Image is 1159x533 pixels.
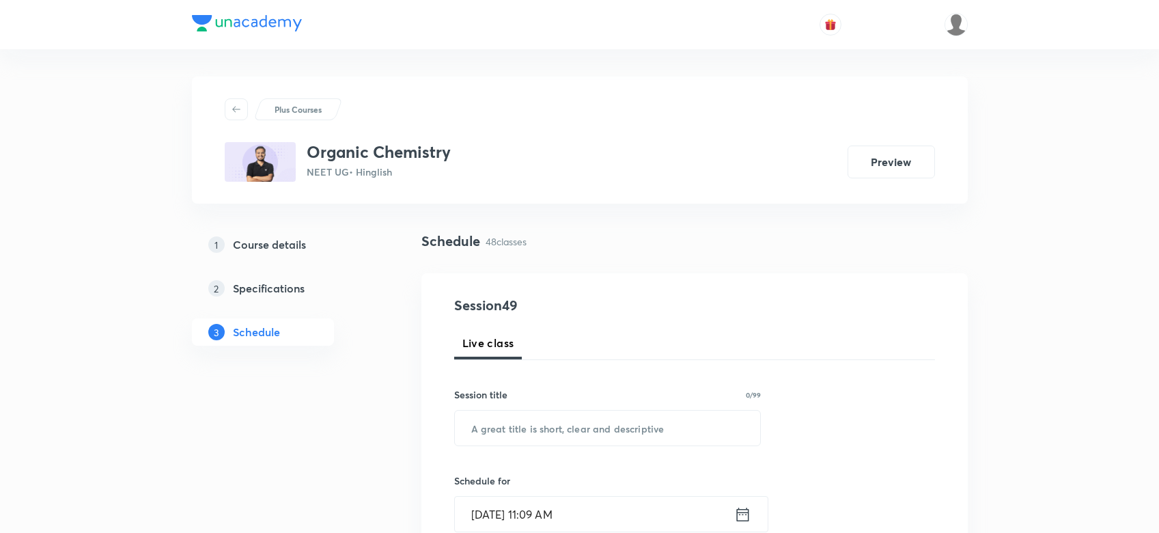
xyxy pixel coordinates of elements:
h5: Specifications [233,280,305,297]
h6: Session title [454,387,507,402]
h4: Schedule [421,231,480,251]
span: Live class [462,335,514,351]
a: 2Specifications [192,275,378,302]
p: Plus Courses [275,103,322,115]
input: A great title is short, clear and descriptive [455,411,761,446]
h5: Schedule [233,324,280,340]
img: avatar [824,18,837,31]
a: 1Course details [192,231,378,258]
img: Shahrukh Ansari [945,13,968,36]
button: avatar [820,14,841,36]
a: Company Logo [192,15,302,35]
h6: Schedule for [454,474,762,488]
p: 0/99 [746,392,761,398]
h4: Session 49 [454,295,703,316]
p: 3 [208,324,225,340]
p: 1 [208,236,225,253]
img: Company Logo [192,15,302,31]
p: NEET UG • Hinglish [307,165,451,179]
h5: Course details [233,236,306,253]
p: 48 classes [486,234,527,249]
h3: Organic Chemistry [307,142,451,162]
p: 2 [208,280,225,297]
img: 0A8675AF-9565-4A29-8438-085A1FD89C28_plus.png [225,142,296,182]
button: Preview [848,146,935,178]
